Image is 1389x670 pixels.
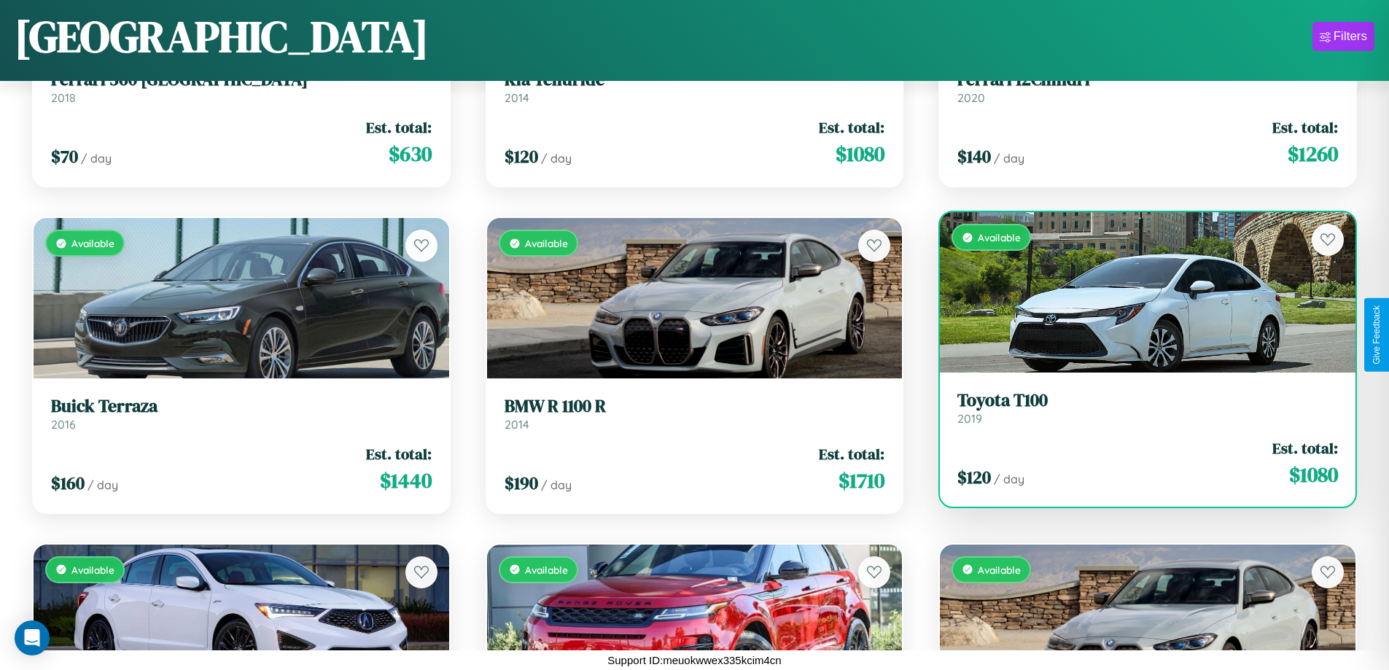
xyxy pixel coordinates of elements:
[1372,305,1382,365] div: Give Feedback
[505,396,885,417] h3: BMW R 1100 R
[541,478,572,492] span: / day
[505,69,885,105] a: Kia Telluride2014
[1288,139,1338,168] span: $ 1260
[836,139,884,168] span: $ 1080
[366,117,432,138] span: Est. total:
[957,390,1338,426] a: Toyota T1002019
[505,90,529,105] span: 2014
[1312,22,1374,51] button: Filters
[505,396,885,432] a: BMW R 1100 R2014
[71,564,114,576] span: Available
[957,465,991,489] span: $ 120
[957,411,982,426] span: 2019
[957,144,991,168] span: $ 140
[957,90,985,105] span: 2020
[380,466,432,495] span: $ 1440
[541,151,572,165] span: / day
[957,390,1338,411] h3: Toyota T100
[525,564,568,576] span: Available
[51,396,432,432] a: Buick Terraza2016
[51,396,432,417] h3: Buick Terraza
[389,139,432,168] span: $ 630
[839,466,884,495] span: $ 1710
[505,417,529,432] span: 2014
[51,144,78,168] span: $ 70
[819,117,884,138] span: Est. total:
[51,69,432,90] h3: Ferrari 360 [GEOGRAPHIC_DATA]
[15,620,50,655] div: Open Intercom Messenger
[87,478,118,492] span: / day
[505,144,538,168] span: $ 120
[525,237,568,249] span: Available
[15,7,429,66] h1: [GEOGRAPHIC_DATA]
[994,151,1024,165] span: / day
[1272,437,1338,459] span: Est. total:
[957,69,1338,105] a: Ferrari 12Cilindri2020
[978,231,1021,244] span: Available
[1272,117,1338,138] span: Est. total:
[51,417,76,432] span: 2016
[1334,29,1367,44] div: Filters
[994,472,1024,486] span: / day
[607,650,781,670] p: Support ID: meuokwwex335kcim4cn
[978,564,1021,576] span: Available
[51,471,85,495] span: $ 160
[505,471,538,495] span: $ 190
[366,443,432,464] span: Est. total:
[51,69,432,105] a: Ferrari 360 [GEOGRAPHIC_DATA]2018
[51,90,76,105] span: 2018
[71,237,114,249] span: Available
[1289,460,1338,489] span: $ 1080
[819,443,884,464] span: Est. total:
[81,151,112,165] span: / day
